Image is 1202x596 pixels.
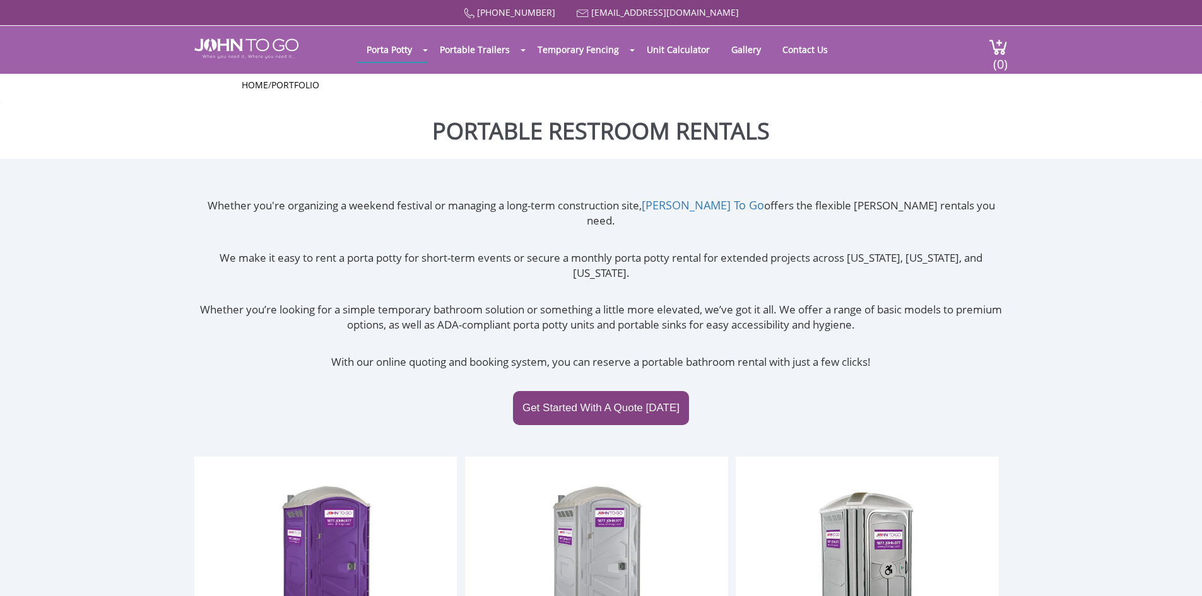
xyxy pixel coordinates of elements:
[1152,546,1202,596] button: Live Chat
[577,9,589,18] img: Mail
[194,38,298,59] img: JOHN to go
[989,38,1008,56] img: cart a
[194,250,1008,281] p: We make it easy to rent a porta potty for short-term events or secure a monthly porta potty renta...
[773,37,837,62] a: Contact Us
[513,391,689,425] a: Get Started With A Quote [DATE]
[194,302,1008,333] p: Whether you’re looking for a simple temporary bathroom solution or something a little more elevat...
[528,37,628,62] a: Temporary Fencing
[464,8,474,19] img: Call
[477,6,555,18] a: [PHONE_NUMBER]
[637,37,719,62] a: Unit Calculator
[591,6,739,18] a: [EMAIL_ADDRESS][DOMAIN_NAME]
[271,79,319,91] a: Portfolio
[194,354,1008,370] p: With our online quoting and booking system, you can reserve a portable bathroom rental with just ...
[194,197,1008,229] p: Whether you're organizing a weekend festival or managing a long-term construction site, offers th...
[242,79,268,91] a: Home
[430,37,519,62] a: Portable Trailers
[722,37,770,62] a: Gallery
[993,45,1008,73] span: (0)
[242,79,961,91] ul: /
[642,197,764,213] a: [PERSON_NAME] To Go
[357,37,421,62] a: Porta Potty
